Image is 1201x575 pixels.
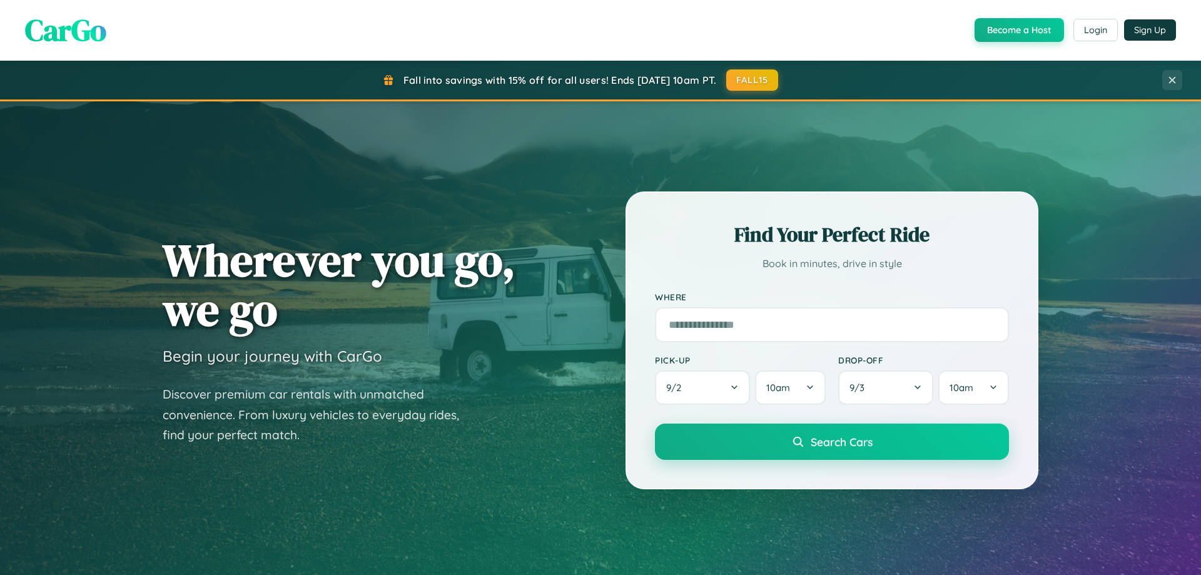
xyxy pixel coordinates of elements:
[726,69,779,91] button: FALL15
[975,18,1064,42] button: Become a Host
[163,235,515,334] h1: Wherever you go, we go
[811,435,873,449] span: Search Cars
[838,370,933,405] button: 9/3
[163,347,382,365] h3: Begin your journey with CarGo
[403,74,717,86] span: Fall into savings with 15% off for all users! Ends [DATE] 10am PT.
[1124,19,1176,41] button: Sign Up
[1073,19,1118,41] button: Login
[766,382,790,394] span: 10am
[849,382,871,394] span: 9 / 3
[755,370,826,405] button: 10am
[655,292,1009,302] label: Where
[655,370,750,405] button: 9/2
[938,370,1009,405] button: 10am
[655,424,1009,460] button: Search Cars
[163,384,475,445] p: Discover premium car rentals with unmatched convenience. From luxury vehicles to everyday rides, ...
[655,221,1009,248] h2: Find Your Perfect Ride
[25,9,106,51] span: CarGo
[655,255,1009,273] p: Book in minutes, drive in style
[950,382,973,394] span: 10am
[838,355,1009,365] label: Drop-off
[655,355,826,365] label: Pick-up
[666,382,687,394] span: 9 / 2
